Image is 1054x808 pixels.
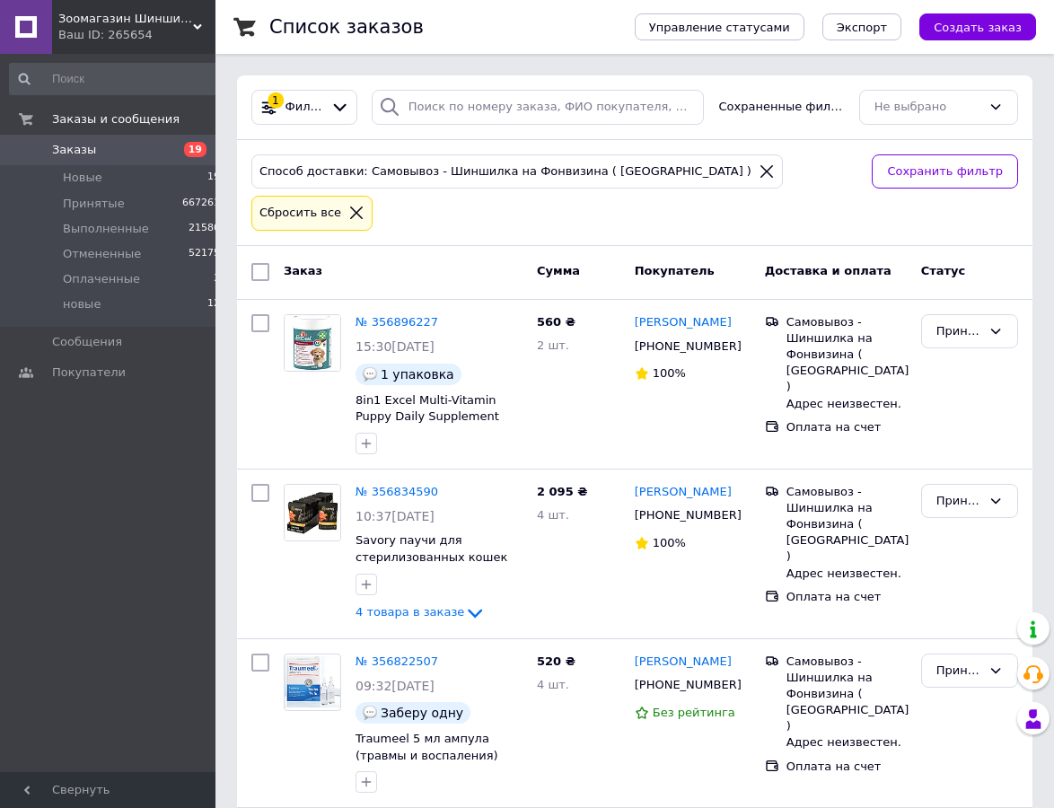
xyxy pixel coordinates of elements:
[63,170,102,186] span: Новые
[256,162,755,181] div: Способ доставки: Самовывоз - Шиншилка на Фонвизина ( [GEOGRAPHIC_DATA] )
[58,27,215,43] div: Ваш ID: 265654
[537,264,580,277] span: Сумма
[285,99,324,116] span: Фильтры
[887,162,1003,181] span: Сохранить фильтр
[363,367,377,382] img: :speech_balloon:
[9,63,222,95] input: Поиск
[184,142,206,157] span: 19
[356,485,438,498] a: № 356834590
[786,589,907,605] div: Оплата на счет
[189,246,220,262] span: 52175
[285,315,340,371] img: Фото товару
[284,264,322,277] span: Заказ
[284,484,341,541] a: Фото товару
[207,296,220,312] span: 12
[786,566,907,582] div: Адрес неизвестен.
[874,98,981,117] div: Не выбрано
[631,335,737,358] div: [PHONE_NUMBER]
[635,314,732,331] a: [PERSON_NAME]
[207,170,220,186] span: 19
[631,504,737,527] div: [PHONE_NUMBER]
[256,204,345,223] div: Сбросить все
[381,367,454,382] span: 1 упаковка
[63,296,101,312] span: новые
[356,605,464,619] span: 4 товара в заказе
[182,196,220,212] span: 667261
[786,734,907,751] div: Адрес неизвестен.
[356,654,438,668] a: № 356822507
[635,654,732,671] a: [PERSON_NAME]
[381,706,463,720] span: Заберу одну
[635,484,732,501] a: [PERSON_NAME]
[284,314,341,372] a: Фото товару
[356,315,438,329] a: № 356896227
[718,99,844,116] span: Сохраненные фильтры:
[936,322,981,341] div: Принят
[786,759,907,775] div: Оплата на счет
[934,21,1022,34] span: Создать заказ
[285,485,340,540] img: Фото товару
[786,396,907,412] div: Адрес неизвестен.
[63,246,141,262] span: Отмененные
[52,142,96,158] span: Заказы
[363,706,377,720] img: :speech_balloon:
[63,221,149,237] span: Выполненные
[635,264,715,277] span: Покупатель
[786,314,907,396] div: Самовывоз - Шиншилка на Фонвизина ( [GEOGRAPHIC_DATA] )
[653,536,686,549] span: 100%
[537,678,569,691] span: 4 шт.
[537,654,575,668] span: 520 ₴
[356,732,498,762] a: Traumeel 5 мл ампула (травмы и воспаления)
[52,111,180,127] span: Заказы и сообщения
[189,221,220,237] span: 21580
[537,315,575,329] span: 560 ₴
[214,271,220,287] span: 3
[919,13,1036,40] button: Создать заказ
[537,338,569,352] span: 2 шт.
[653,366,686,380] span: 100%
[837,21,887,34] span: Экспорт
[786,419,907,435] div: Оплата на счет
[921,264,966,277] span: Статус
[356,679,435,693] span: 09:32[DATE]
[356,339,435,354] span: 15:30[DATE]
[765,264,892,277] span: Доставка и оплата
[356,393,499,457] a: 8in1 Excel Multi-Vitamin Puppy Daily Supplement витамины для щенков 100таб
[356,533,507,597] a: Savory паучи для стерилизованных кошек 85г*22шт ( индейка и морковь в желе )
[653,706,735,719] span: Без рейтинга
[822,13,901,40] button: Экспорт
[872,154,1018,189] button: Сохранить фильтр
[786,484,907,566] div: Самовывоз - Шиншилка на Фонвизина ( [GEOGRAPHIC_DATA] )
[58,11,193,27] span: Зоомагазин Шиншилка - Дискаунтер зоотоваров.Корма для кошек и собак. Ветеринарная аптека
[52,364,126,381] span: Покупатели
[52,334,122,350] span: Сообщения
[901,20,1036,33] a: Создать заказ
[356,509,435,523] span: 10:37[DATE]
[269,16,424,38] h1: Список заказов
[537,508,569,522] span: 4 шт.
[284,654,341,711] a: Фото товару
[786,654,907,735] div: Самовывоз - Шиншилка на Фонвизина ( [GEOGRAPHIC_DATA] )
[285,656,340,707] img: Фото товару
[63,271,140,287] span: Оплаченные
[63,196,125,212] span: Принятые
[936,492,981,511] div: Принят
[537,485,587,498] span: 2 095 ₴
[635,13,804,40] button: Управление статусами
[649,21,790,34] span: Управление статусами
[372,90,705,125] input: Поиск по номеру заказа, ФИО покупателя, номеру телефона, Email, номеру накладной
[631,673,737,697] div: [PHONE_NUMBER]
[936,662,981,681] div: Принят
[356,605,486,619] a: 4 товара в заказе
[268,92,284,109] div: 1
